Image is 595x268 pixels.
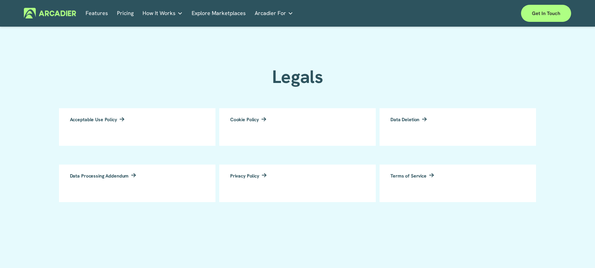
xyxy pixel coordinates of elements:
[272,65,323,88] strong: Legals
[230,173,259,178] h3: Privacy Policy
[86,8,108,18] a: Features
[219,108,376,146] a: Cookie Policy
[70,173,129,178] h3: Data Processing Addendum
[380,108,536,146] a: Data Deletion
[390,117,419,122] h3: Data Deletion
[143,9,176,18] span: How It Works
[390,173,427,178] h3: Terms of Service
[380,165,536,202] a: Terms of Service
[219,165,376,202] a: Privacy Policy
[192,8,246,18] a: Explore Marketplaces
[59,108,215,146] a: Acceptable Use Policy
[143,8,183,18] a: folder dropdown
[230,117,259,122] h3: Cookie Policy
[117,8,134,18] a: Pricing
[255,9,286,18] span: Arcadier For
[70,117,117,122] h3: Acceptable Use Policy
[255,8,293,18] a: folder dropdown
[59,165,215,202] a: Data Processing Addendum
[24,8,76,18] img: Arcadier
[521,5,571,22] a: Get in touch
